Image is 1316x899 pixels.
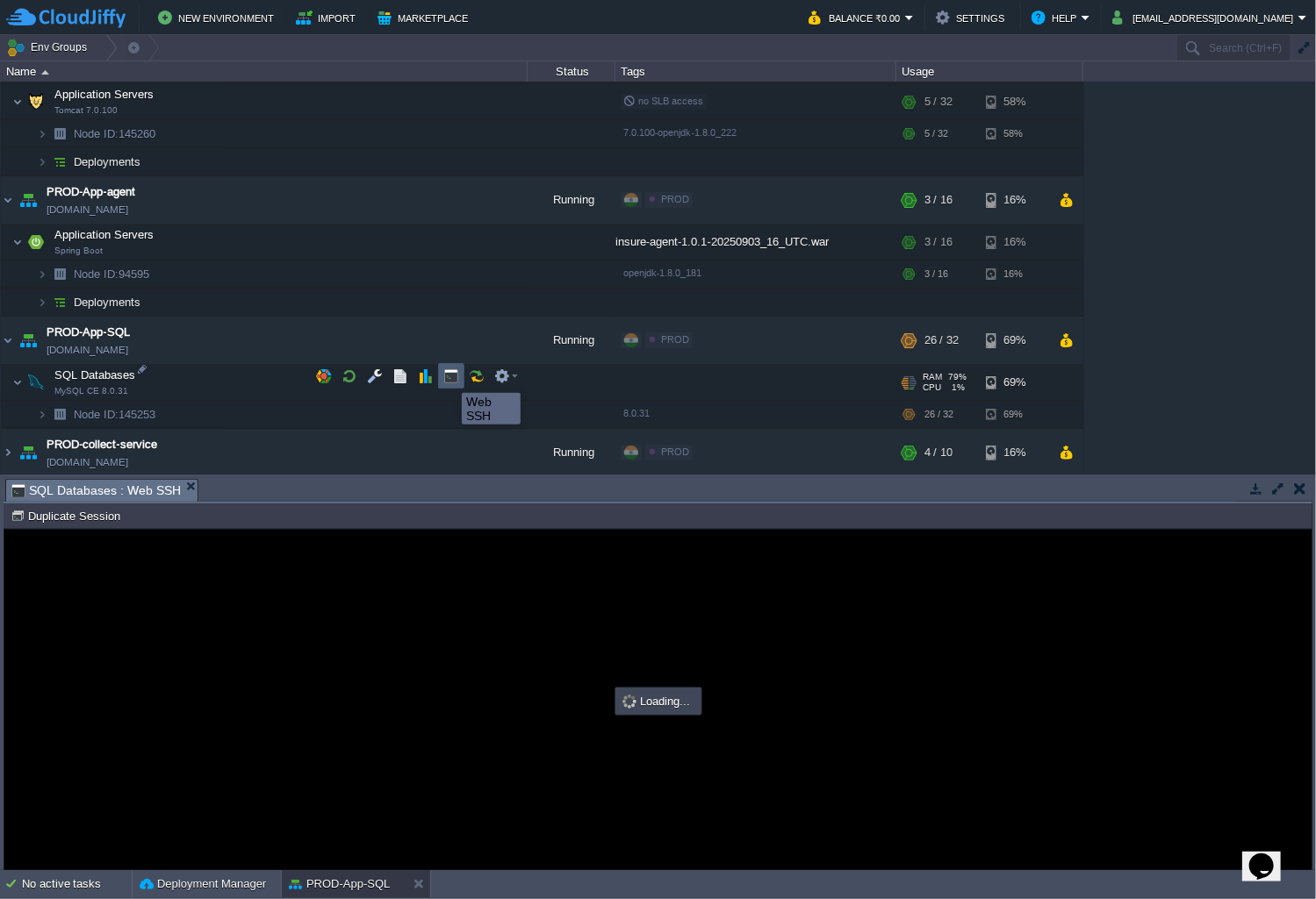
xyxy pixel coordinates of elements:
div: 58% [986,120,1043,147]
img: AMDAwAAAACH5BAEAAAAALAAAAAABAAEAAAICRAEAOw== [16,429,40,476]
span: Application Servers [53,87,156,102]
img: AMDAwAAAACH5BAEAAAAALAAAAAABAAEAAAICRAEAOw== [24,84,48,119]
a: Node ID:145253 [72,407,158,422]
button: New Environment [158,7,279,28]
div: 69% [986,365,1043,400]
img: AMDAwAAAACH5BAEAAAAALAAAAAABAAEAAAICRAEAOw== [1,429,15,476]
div: Status [529,61,615,82]
button: Balance ₹0.00 [809,7,905,28]
span: [DOMAIN_NAME] [47,341,128,359]
div: insure-agent-1.0.1-20250903_16_UTC.war [615,225,896,260]
button: Import [296,7,362,28]
div: Loading... [617,689,700,713]
button: [EMAIL_ADDRESS][DOMAIN_NAME] [1112,7,1298,28]
div: 16% [986,429,1043,476]
button: Duplicate Session [11,508,126,524]
a: Node ID:145260 [72,126,158,141]
span: 94595 [72,267,152,282]
span: 145260 [72,126,158,141]
button: Deployment Manager [140,875,266,893]
img: AMDAwAAAACH5BAEAAAAALAAAAAABAAEAAAICRAEAOw== [37,120,47,147]
img: AMDAwAAAACH5BAEAAAAALAAAAAABAAEAAAICRAEAOw== [37,148,47,175]
img: AMDAwAAAACH5BAEAAAAALAAAAAABAAEAAAICRAEAOw== [24,225,48,260]
div: 16% [986,176,1043,224]
img: AMDAwAAAACH5BAEAAAAALAAAAAABAAEAAAICRAEAOw== [37,401,47,428]
div: Name [2,61,527,82]
div: 4 / 10 [924,429,953,476]
span: 7.0.100-openjdk-1.8.0_222 [623,127,737,138]
span: 8.0.31 [623,408,650,418]
img: CloudJiffy [6,7,126,29]
a: PROD-App-SQL [47,324,130,341]
a: PROD-App-agent [47,183,135,201]
img: AMDAwAAAACH5BAEAAAAALAAAAAABAAEAAAICRAEAOw== [37,260,47,288]
img: AMDAwAAAACH5BAEAAAAALAAAAAABAAEAAAICRAEAOw== [24,365,48,400]
span: Node ID: [74,268,119,281]
span: Tomcat 7.0.100 [54,105,118,116]
a: SQL DatabasesMySQL CE 8.0.31 [53,368,138,382]
div: Web SSH [466,395,516,423]
span: CPU [923,382,941,393]
span: SQL Databases [53,367,138,382]
a: Deployments [72,295,143,310]
span: no SLB access [623,96,703,106]
span: 79% [949,372,967,382]
img: AMDAwAAAACH5BAEAAAAALAAAAAABAAEAAAICRAEAOw== [47,289,72,316]
div: 69% [986,401,1043,428]
div: 3 / 16 [924,260,948,288]
a: [DOMAIN_NAME] [47,201,128,218]
div: Running [528,429,615,476]
span: Node ID: [74,408,119,421]
a: Application ServersSpring Boot [53,228,156,241]
div: 26 / 32 [924,401,953,428]
span: 145253 [72,407,158,422]
img: AMDAwAAAACH5BAEAAAAALAAAAAABAAEAAAICRAEAOw== [1,317,15,364]
div: No active tasks [22,870,132,898]
span: 1% [948,382,966,393]
div: 69% [986,317,1043,364]
span: openjdk-1.8.0_181 [623,268,702,278]
div: 3 / 16 [924,225,953,260]
button: Marketplace [378,7,473,28]
img: AMDAwAAAACH5BAEAAAAALAAAAAABAAEAAAICRAEAOw== [16,317,40,364]
img: AMDAwAAAACH5BAEAAAAALAAAAAABAAEAAAICRAEAOw== [16,176,40,224]
span: PROD [661,334,689,345]
div: 26 / 32 [924,317,959,364]
button: PROD-App-SQL [289,875,390,893]
a: Deployments [72,154,143,169]
img: AMDAwAAAACH5BAEAAAAALAAAAAABAAEAAAICRAEAOw== [41,70,49,75]
div: 5 / 32 [924,120,948,147]
img: AMDAwAAAACH5BAEAAAAALAAAAAABAAEAAAICRAEAOw== [12,365,23,400]
span: SQL Databases : Web SSH [11,480,181,502]
img: AMDAwAAAACH5BAEAAAAALAAAAAABAAEAAAICRAEAOw== [12,225,23,260]
span: Spring Boot [54,246,103,256]
a: Node ID:94595 [72,267,152,282]
div: 58% [986,84,1043,119]
button: Settings [936,7,1010,28]
div: 3 / 16 [924,176,953,224]
a: [DOMAIN_NAME] [47,453,128,471]
span: Application Servers [53,227,156,242]
button: Env Groups [6,35,93,60]
span: PROD [661,446,689,457]
img: AMDAwAAAACH5BAEAAAAALAAAAAABAAEAAAICRAEAOw== [1,176,15,224]
div: Usage [897,61,1082,82]
img: AMDAwAAAACH5BAEAAAAALAAAAAABAAEAAAICRAEAOw== [47,120,72,147]
span: Node ID: [74,127,119,140]
img: AMDAwAAAACH5BAEAAAAALAAAAAABAAEAAAICRAEAOw== [47,148,72,175]
span: RAM [923,372,942,382]
a: Application ServersTomcat 7.0.100 [53,88,156,101]
img: AMDAwAAAACH5BAEAAAAALAAAAAABAAEAAAICRAEAOw== [47,260,72,288]
span: MySQL CE 8.0.31 [54,386,128,396]
img: AMDAwAAAACH5BAEAAAAALAAAAAABAAEAAAICRAEAOw== [12,84,23,119]
img: AMDAwAAAACH5BAEAAAAALAAAAAABAAEAAAICRAEAOw== [47,401,72,428]
div: 16% [986,260,1043,288]
img: AMDAwAAAACH5BAEAAAAALAAAAAABAAEAAAICRAEAOw== [37,289,47,316]
a: PROD-collect-service [47,436,157,453]
div: Tags [616,61,895,82]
